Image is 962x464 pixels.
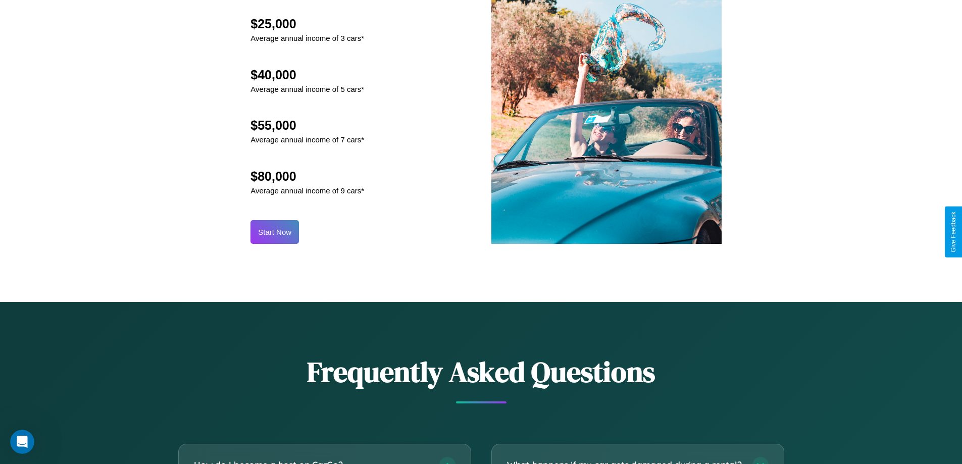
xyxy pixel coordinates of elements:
[250,17,364,31] h2: $25,000
[10,430,34,454] iframe: Intercom live chat
[250,169,364,184] h2: $80,000
[250,184,364,197] p: Average annual income of 9 cars*
[178,352,784,391] h2: Frequently Asked Questions
[950,212,957,252] div: Give Feedback
[250,220,299,244] button: Start Now
[250,133,364,146] p: Average annual income of 7 cars*
[250,118,364,133] h2: $55,000
[250,68,364,82] h2: $40,000
[250,31,364,45] p: Average annual income of 3 cars*
[250,82,364,96] p: Average annual income of 5 cars*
